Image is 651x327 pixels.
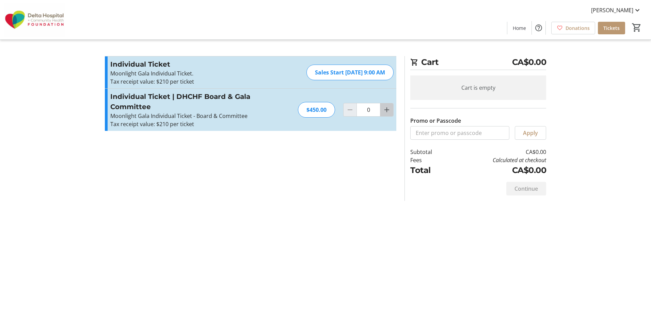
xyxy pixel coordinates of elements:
[298,102,335,118] div: $450.00
[410,126,509,140] input: Enter promo or passcode
[507,22,531,34] a: Home
[586,5,647,16] button: [PERSON_NAME]
[450,156,546,164] td: Calculated at checkout
[110,91,259,112] h3: Individual Ticket | DHCHF Board & Gala Committee
[410,75,546,100] div: Cart is empty
[532,21,545,35] button: Help
[598,22,625,34] a: Tickets
[110,112,259,120] p: Moonlight Gala Individual Ticket - Board & Committee
[512,56,546,68] span: CA$0.00
[450,164,546,176] td: CA$0.00
[410,156,450,164] td: Fees
[566,24,590,32] span: Donations
[631,21,643,34] button: Cart
[591,6,633,14] span: [PERSON_NAME]
[110,120,259,128] p: Tax receipt value: $210 per ticket
[380,103,393,116] button: Increment by one
[523,129,538,137] span: Apply
[110,69,259,78] p: Moonlight Gala Individual Ticket.
[515,126,546,140] button: Apply
[551,22,595,34] a: Donations
[110,59,259,69] h3: Individual Ticket
[603,24,620,32] span: Tickets
[513,24,526,32] span: Home
[410,148,450,156] td: Subtotal
[450,148,546,156] td: CA$0.00
[356,103,380,117] input: Individual Ticket | DHCHF Board & Gala Committee Quantity
[110,78,259,86] p: Tax receipt value: $210 per ticket
[4,3,65,37] img: Delta Hospital and Community Health Foundation's Logo
[410,56,546,70] h2: Cart
[306,65,394,80] div: Sales Start [DATE] 9:00 AM
[410,164,450,176] td: Total
[410,117,461,125] label: Promo or Passcode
